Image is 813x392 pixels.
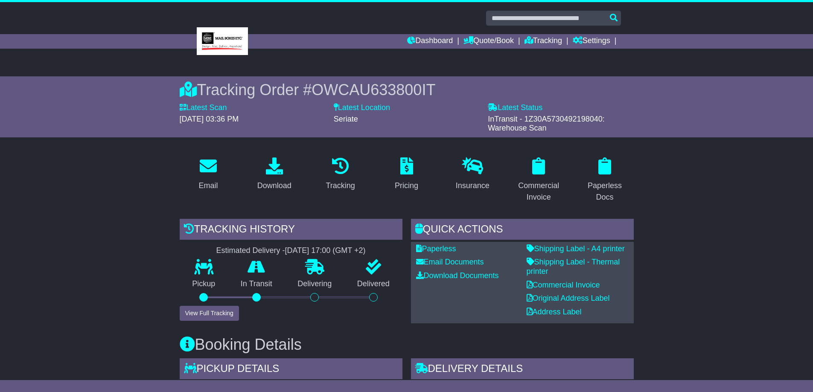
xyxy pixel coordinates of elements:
div: [DATE] 17:00 (GMT +2) [285,246,366,256]
a: Insurance [450,154,495,195]
label: Latest Status [488,103,542,113]
p: In Transit [228,279,285,289]
a: Paperless [416,244,456,253]
a: Email Documents [416,258,484,266]
a: Email [193,154,223,195]
a: Download Documents [416,271,499,280]
div: Tracking [326,180,355,192]
a: Address Label [527,308,582,316]
img: MBE Malvern [197,27,248,55]
div: Pricing [395,180,418,192]
a: Commercial Invoice [527,281,600,289]
span: InTransit - 1Z30A5730492198040: Warehouse Scan [488,115,605,133]
label: Latest Location [334,103,390,113]
div: Tracking Order # [180,81,634,99]
div: Delivery Details [411,358,634,381]
a: Shipping Label - A4 printer [527,244,625,253]
p: Pickup [180,279,228,289]
p: Delivering [285,279,345,289]
div: Paperless Docs [582,180,628,203]
a: Quote/Book [463,34,514,49]
a: Paperless Docs [576,154,634,206]
span: Seriate [334,115,358,123]
div: Pickup Details [180,358,402,381]
a: Settings [573,34,610,49]
a: Dashboard [407,34,453,49]
a: Pricing [389,154,424,195]
span: [DATE] 03:36 PM [180,115,239,123]
a: Tracking [525,34,562,49]
a: Original Address Label [527,294,610,302]
a: Shipping Label - Thermal printer [527,258,620,276]
a: Commercial Invoice [510,154,568,206]
button: View Full Tracking [180,306,239,321]
div: Insurance [456,180,490,192]
a: Download [252,154,297,195]
div: Download [257,180,291,192]
p: Delivered [344,279,402,289]
div: Estimated Delivery - [180,246,402,256]
div: Commercial Invoice [516,180,562,203]
div: Tracking history [180,219,402,242]
div: Email [198,180,218,192]
a: Tracking [320,154,360,195]
span: OWCAU633800IT [312,81,435,99]
div: Quick Actions [411,219,634,242]
label: Latest Scan [180,103,227,113]
h3: Booking Details [180,336,634,353]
